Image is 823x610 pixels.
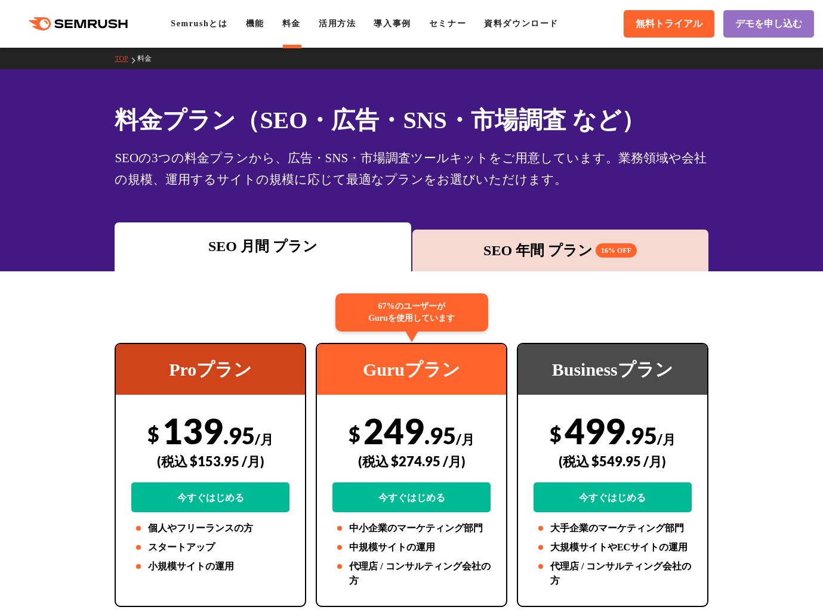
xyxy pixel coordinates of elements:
[223,422,255,449] span: .95
[657,431,676,447] span: /月
[418,240,702,261] div: SEO 年間 プラン
[636,18,702,30] span: 無料トライアル
[115,103,708,138] h1: 料金プラン（SEO・広告・SNS・市場調査 など）
[319,19,356,28] a: 活用方法
[518,344,707,395] div: Businessプラン
[131,410,289,512] div: 139
[171,19,227,28] a: Semrushとは
[131,482,289,512] a: 今すぐはじめる
[131,521,289,535] li: 個人やフリーランスの方
[131,540,289,555] li: スタートアップ
[349,422,360,446] span: $
[317,344,506,395] div: Guruプラン
[115,147,708,190] div: SEOの3つの料金プランから、広告・SNS・市場調査ツールキットをご用意しています。業務領域や会社の規模、運用するサイトの規模に応じて最適なプランをお選びいただけます。
[131,559,289,574] li: 小規模サイトの運用
[625,422,657,449] span: .95
[332,540,491,555] li: 中規模サイトの運用
[429,19,466,28] a: セミナー
[115,54,137,63] a: TOP
[534,410,692,512] div: 499
[624,10,714,38] a: 無料トライアル
[596,243,637,258] span: 16% OFF
[456,431,474,447] span: /月
[723,10,814,38] a: デモを申し込む
[332,440,491,482] div: (税込 $274.95 /月)
[484,19,559,28] a: 資料ダウンロード
[534,482,692,512] a: 今すぐはじめる
[424,422,456,449] span: .95
[332,410,491,512] div: 249
[534,521,692,535] li: 大手企業のマーケティング部門
[116,344,305,395] div: Proプラン
[534,559,692,588] li: 代理店 / コンサルティング会社の方
[255,431,273,447] span: /月
[121,236,405,257] div: SEO 月間 プラン
[534,540,692,555] li: 大規模サイトやECサイトの運用
[137,54,161,63] a: 料金
[534,440,692,482] div: (税込 $549.95 /月)
[282,19,301,28] a: 料金
[131,440,289,482] div: (税込 $153.95 /月)
[246,19,264,28] a: 機能
[332,559,491,588] li: 代理店 / コンサルティング会社の方
[332,482,491,512] a: 今すぐはじめる
[147,422,159,446] span: $
[735,18,802,30] span: デモを申し込む
[550,422,562,446] span: $
[335,293,488,332] div: 67%のユーザーが Guruを使用しています
[332,521,491,535] li: 中小企業のマーケティング部門
[374,19,411,28] a: 導入事例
